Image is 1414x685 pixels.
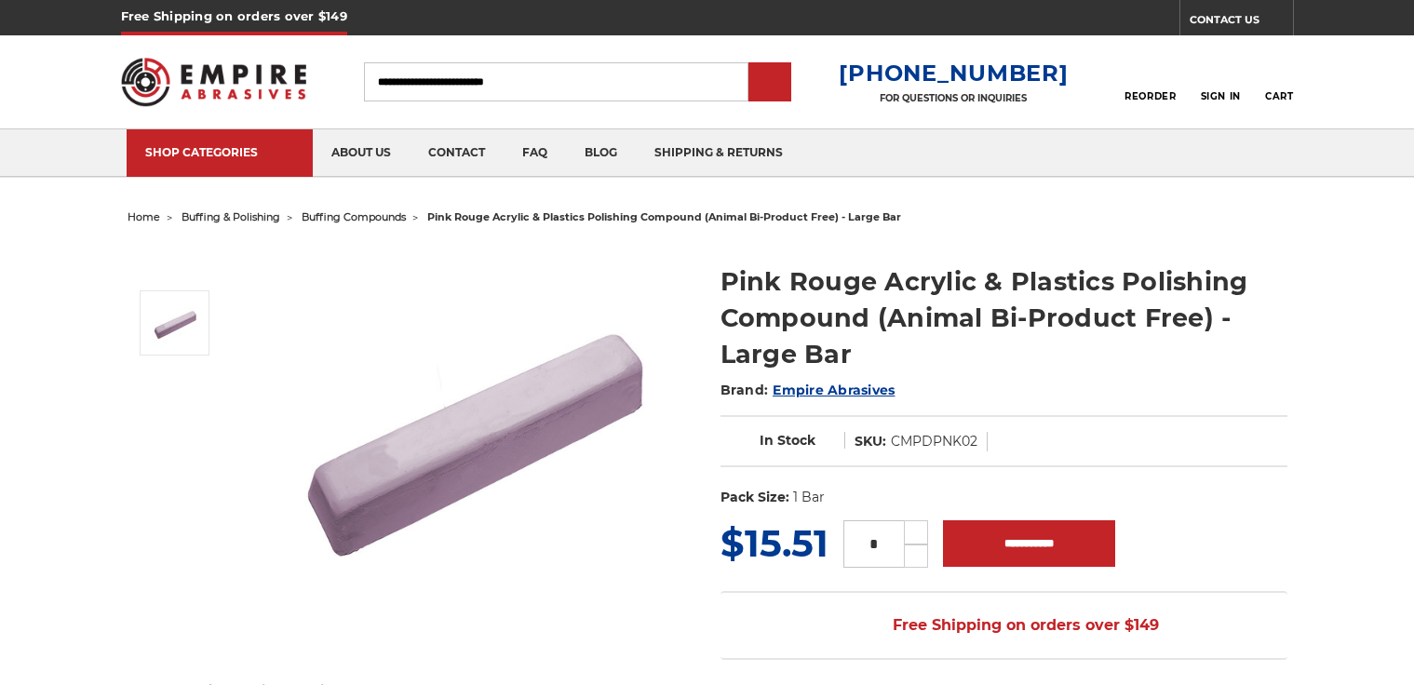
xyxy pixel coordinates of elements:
[504,129,566,177] a: faq
[720,382,769,398] span: Brand:
[182,210,280,223] a: buffing & polishing
[1124,61,1176,101] a: Reorder
[720,263,1287,372] h1: Pink Rouge Acrylic & Plastics Polishing Compound (Animal Bi-Product Free) - Large Bar
[427,210,901,223] span: pink rouge acrylic & plastics polishing compound (animal bi-product free) - large bar
[410,129,504,177] a: contact
[848,607,1159,644] span: Free Shipping on orders over $149
[751,64,788,101] input: Submit
[793,488,825,507] dd: 1 Bar
[566,129,636,177] a: blog
[891,432,977,451] dd: CMPDPNK02
[152,300,198,346] img: Pink Plastic Polishing Compound
[121,46,307,118] img: Empire Abrasives
[287,244,659,616] img: Pink Plastic Polishing Compound
[720,520,828,566] span: $15.51
[773,382,895,398] a: Empire Abrasives
[1265,90,1293,102] span: Cart
[760,432,815,449] span: In Stock
[1265,61,1293,102] a: Cart
[720,488,789,507] dt: Pack Size:
[855,432,886,451] dt: SKU:
[839,92,1068,104] p: FOR QUESTIONS OR INQUIRIES
[636,129,801,177] a: shipping & returns
[313,129,410,177] a: about us
[1190,9,1293,35] a: CONTACT US
[1201,90,1241,102] span: Sign In
[1124,90,1176,102] span: Reorder
[145,145,294,159] div: SHOP CATEGORIES
[128,210,160,223] a: home
[302,210,406,223] a: buffing compounds
[839,60,1068,87] a: [PHONE_NUMBER]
